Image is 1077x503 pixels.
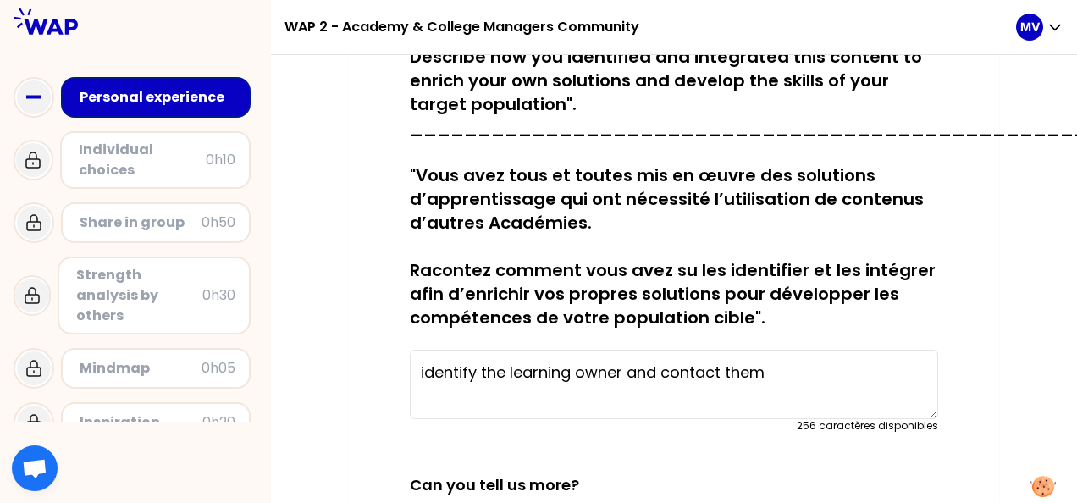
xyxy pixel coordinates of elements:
h2: Can you tell us more? [410,446,938,497]
div: 0h20 [202,412,235,433]
div: 0h10 [206,150,235,170]
textarea: identify the learning owner and contact them [410,350,938,419]
div: 0h05 [202,358,235,379]
div: Inspiration [80,412,202,433]
div: Individual choices [79,140,206,180]
div: 256 caractères disponibles [797,419,938,433]
div: 0h30 [202,285,235,306]
div: 0h50 [202,213,235,233]
div: Personal experience [80,87,235,108]
div: Share in group [80,213,202,233]
div: Ouvrir le chat [12,445,58,491]
div: Mindmap [80,358,202,379]
div: Strength analysis by others [76,265,202,326]
p: MV [1020,19,1040,36]
button: MV [1016,14,1063,41]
